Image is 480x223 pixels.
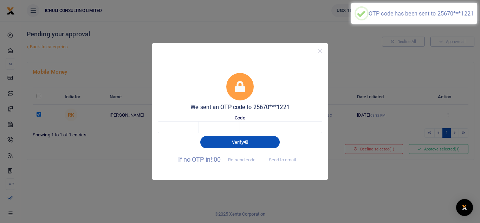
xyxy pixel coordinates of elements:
label: Code [235,114,245,122]
span: !:00 [210,156,221,163]
span: If no OTP in [178,156,262,163]
h5: We sent an OTP code to 25670***1221 [158,104,322,111]
div: Open Intercom Messenger [456,199,473,216]
button: Close [315,46,325,56]
button: Verify [200,136,280,148]
div: OTP code has been sent to 25670***1221 [369,10,474,17]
